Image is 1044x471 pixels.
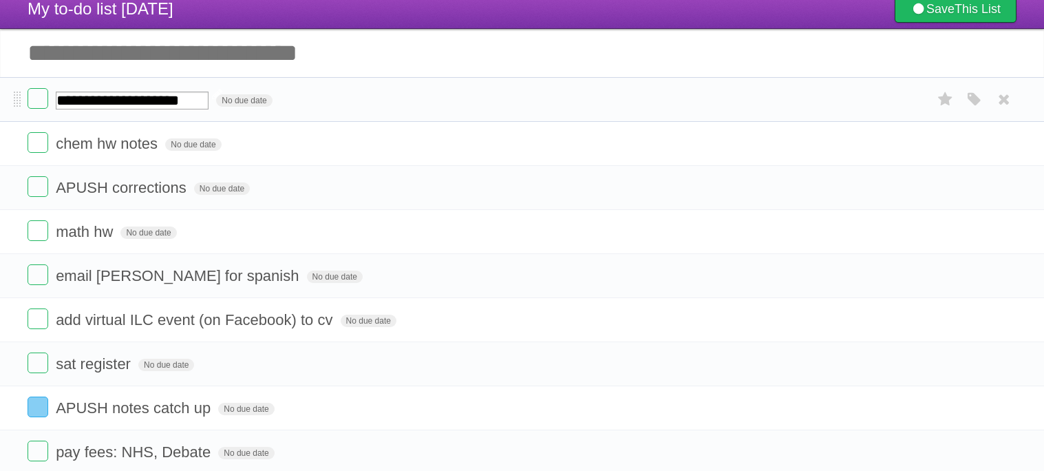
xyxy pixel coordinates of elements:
[28,441,48,461] label: Done
[28,220,48,241] label: Done
[56,223,116,240] span: math hw
[933,88,959,111] label: Star task
[165,138,221,151] span: No due date
[56,179,190,196] span: APUSH corrections
[28,176,48,197] label: Done
[28,397,48,417] label: Done
[56,311,336,328] span: add virtual ILC event (on Facebook) to cv
[56,399,214,417] span: APUSH notes catch up
[28,264,48,285] label: Done
[28,308,48,329] label: Done
[307,271,363,283] span: No due date
[28,132,48,153] label: Done
[120,227,176,239] span: No due date
[218,403,274,415] span: No due date
[56,355,134,373] span: sat register
[138,359,194,371] span: No due date
[56,135,161,152] span: chem hw notes
[955,2,1001,16] b: This List
[341,315,396,327] span: No due date
[56,267,302,284] span: email [PERSON_NAME] for spanish
[56,443,214,461] span: pay fees: NHS, Debate
[28,353,48,373] label: Done
[216,94,272,107] span: No due date
[28,88,48,109] label: Done
[194,182,250,195] span: No due date
[218,447,274,459] span: No due date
